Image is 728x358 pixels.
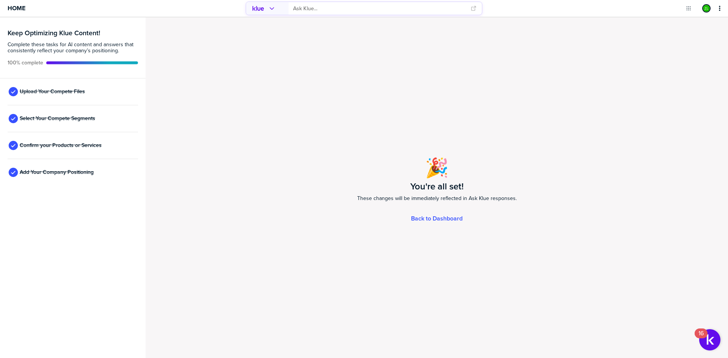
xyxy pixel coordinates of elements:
[8,5,25,11] span: Home
[410,182,464,191] h1: You're all set!
[703,5,710,12] img: 68efa1eb0dd1966221c28eaef6eec194-sml.png
[701,3,711,13] a: Edit Profile
[8,30,138,36] h3: Keep Optimizing Klue Content!
[411,215,463,222] a: Back to Dashboard
[702,4,711,13] div: Zev L.
[20,142,102,149] span: Confirm your Products or Services
[685,5,692,12] button: Open Drop
[8,42,138,54] span: Complete these tasks for AI content and answers that consistently reflect your company’s position...
[699,329,720,350] button: Open Resource Center, 16 new notifications
[293,2,466,15] input: Ask Klue...
[698,333,704,343] div: 16
[20,116,95,122] span: Select Your Compete Segments
[425,154,449,182] span: 🎉
[357,194,517,203] span: These changes will be immediately reflected in Ask Klue responses.
[8,60,43,66] span: Active
[20,89,85,95] span: Upload Your Compete Files
[20,169,94,175] span: Add Your Company Positioning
